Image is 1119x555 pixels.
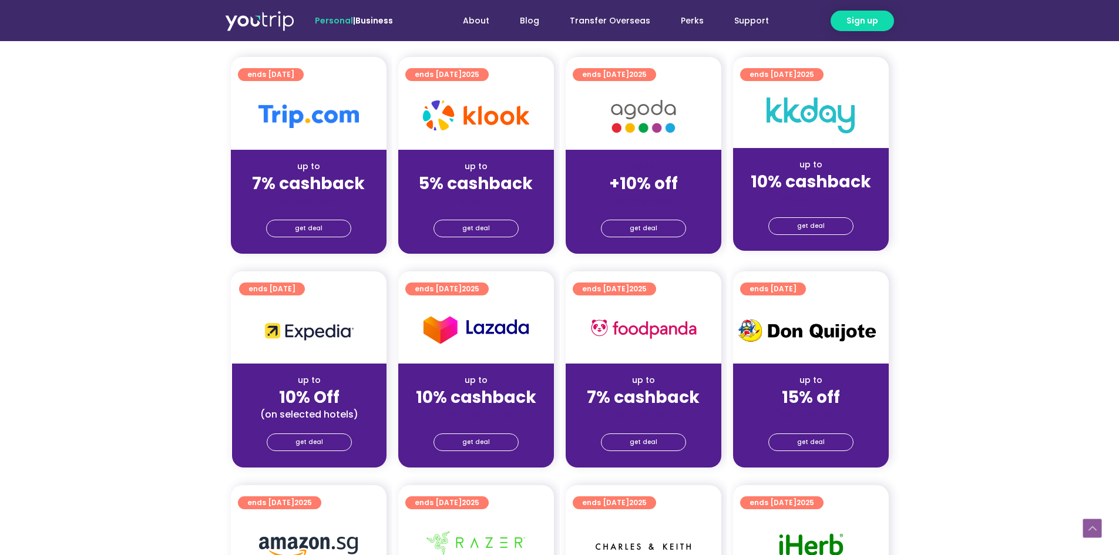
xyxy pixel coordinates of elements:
[742,193,879,205] div: (for stays only)
[575,408,712,421] div: (for stays only)
[768,217,853,235] a: get deal
[575,194,712,207] div: (for stays only)
[408,408,545,421] div: (for stays only)
[768,433,853,451] a: get deal
[408,374,545,386] div: up to
[740,68,824,81] a: ends [DATE]2025
[582,282,647,295] span: ends [DATE]
[355,15,393,26] a: Business
[555,10,666,32] a: Transfer Overseas
[601,220,686,237] a: get deal
[266,220,351,237] a: get deal
[573,68,656,81] a: ends [DATE]2025
[462,220,490,237] span: get deal
[315,15,393,26] span: |
[797,434,825,450] span: get deal
[797,69,814,79] span: 2025
[238,68,304,81] a: ends [DATE]
[750,496,814,509] span: ends [DATE]
[742,374,879,386] div: up to
[797,218,825,234] span: get deal
[505,10,555,32] a: Blog
[240,160,377,173] div: up to
[315,15,353,26] span: Personal
[740,282,806,295] a: ends [DATE]
[248,282,295,295] span: ends [DATE]
[252,172,365,195] strong: 7% cashback
[782,386,840,409] strong: 15% off
[633,160,654,172] span: up to
[575,374,712,386] div: up to
[295,220,322,237] span: get deal
[582,68,647,81] span: ends [DATE]
[239,282,305,295] a: ends [DATE]
[573,496,656,509] a: ends [DATE]2025
[238,496,321,509] a: ends [DATE]2025
[295,434,323,450] span: get deal
[415,68,479,81] span: ends [DATE]
[462,434,490,450] span: get deal
[405,496,489,509] a: ends [DATE]2025
[587,386,700,409] strong: 7% cashback
[797,497,814,507] span: 2025
[405,68,489,81] a: ends [DATE]2025
[750,68,814,81] span: ends [DATE]
[408,160,545,173] div: up to
[719,10,784,32] a: Support
[846,15,878,27] span: Sign up
[462,69,479,79] span: 2025
[630,434,657,450] span: get deal
[609,172,678,195] strong: +10% off
[462,284,479,294] span: 2025
[247,496,312,509] span: ends [DATE]
[425,10,784,32] nav: Menu
[279,386,340,409] strong: 10% Off
[267,433,352,451] a: get deal
[573,282,656,295] a: ends [DATE]2025
[415,282,479,295] span: ends [DATE]
[582,496,647,509] span: ends [DATE]
[831,11,894,31] a: Sign up
[751,170,871,193] strong: 10% cashback
[408,194,545,207] div: (for stays only)
[247,68,294,81] span: ends [DATE]
[416,386,536,409] strong: 10% cashback
[629,69,647,79] span: 2025
[434,433,519,451] a: get deal
[419,172,533,195] strong: 5% cashback
[750,282,797,295] span: ends [DATE]
[434,220,519,237] a: get deal
[742,159,879,171] div: up to
[241,374,377,386] div: up to
[666,10,719,32] a: Perks
[601,433,686,451] a: get deal
[240,194,377,207] div: (for stays only)
[630,220,657,237] span: get deal
[629,497,647,507] span: 2025
[629,284,647,294] span: 2025
[740,496,824,509] a: ends [DATE]2025
[448,10,505,32] a: About
[405,282,489,295] a: ends [DATE]2025
[241,408,377,421] div: (on selected hotels)
[294,497,312,507] span: 2025
[462,497,479,507] span: 2025
[742,408,879,421] div: (for stays only)
[415,496,479,509] span: ends [DATE]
